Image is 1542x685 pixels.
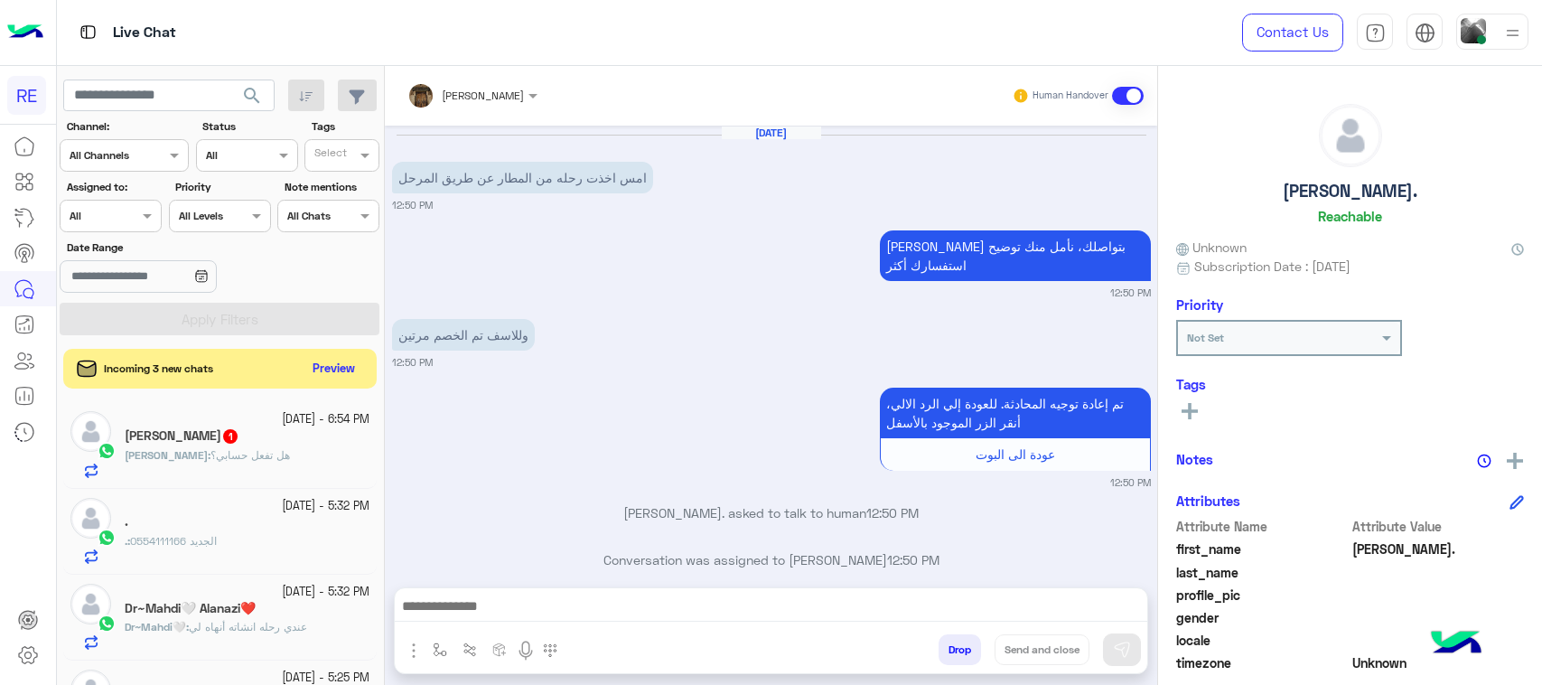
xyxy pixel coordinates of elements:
h6: Notes [1176,451,1213,467]
button: Drop [939,634,981,665]
span: 12:50 PM [866,505,919,521]
span: Ahmed. [1352,540,1525,558]
img: Trigger scenario [463,643,477,657]
img: tab [1365,23,1386,43]
img: Logo [7,14,43,52]
small: [DATE] - 5:32 PM [282,498,369,515]
span: 12:50 PM [887,552,939,568]
b: Not Set [1187,331,1224,344]
label: Date Range [67,239,269,256]
img: send attachment [403,640,425,662]
label: Priority [175,179,268,195]
p: 21/9/2025, 12:50 PM [392,162,653,193]
span: . [125,534,127,548]
h5: Dr~Mahdi🤍 Alanazi❤️ [125,601,256,616]
h5: . [125,514,128,530]
span: Unknown [1176,238,1247,257]
button: create order [485,634,515,664]
button: search [230,80,275,118]
img: WhatsApp [98,615,116,633]
h5: مريم [125,428,239,444]
a: tab [1357,14,1393,52]
img: userImage [1461,18,1486,43]
label: Channel: [67,118,187,135]
h6: Attributes [1176,493,1240,509]
span: gender [1176,608,1349,627]
p: [PERSON_NAME]. asked to talk to human [392,503,1151,522]
img: send message [1113,641,1131,659]
h6: [DATE] [722,127,821,139]
img: defaultAdmin.png [70,498,111,539]
span: first_name [1176,540,1349,558]
span: عندي رحله انشاته أنهاه لي [189,620,307,633]
button: Apply Filters [60,303,379,335]
a: Contact Us [1242,14,1343,52]
label: Assigned to: [67,179,160,195]
label: Tags [312,118,378,135]
p: 21/9/2025, 12:50 PM [392,319,535,351]
span: search [241,85,263,107]
img: WhatsApp [98,442,116,460]
div: Select [312,145,347,165]
span: [PERSON_NAME] [442,89,524,102]
img: hulul-logo.png [1425,613,1488,676]
p: Live Chat [113,21,176,45]
h5: [PERSON_NAME]. [1283,181,1417,202]
span: 1 [223,429,238,444]
img: send voice note [515,640,537,662]
label: Status [202,118,295,135]
span: Incoming 3 new chats [104,361,213,377]
button: Preview [305,356,363,382]
span: الجديد 0554111166 [130,534,217,548]
span: profile_pic [1176,586,1349,605]
p: Conversation was assigned to [PERSON_NAME] [392,550,1151,569]
span: عودة الى البوت [976,446,1055,462]
p: 21/9/2025, 12:50 PM [880,230,1151,281]
span: Dr~Mahdi🤍 [125,620,186,633]
img: profile [1501,22,1524,44]
small: [DATE] - 5:32 PM [282,584,369,601]
img: defaultAdmin.png [70,584,111,624]
span: null [1352,631,1525,650]
span: locale [1176,631,1349,650]
button: Trigger scenario [455,634,485,664]
h6: Priority [1176,296,1223,313]
small: 12:50 PM [1110,286,1151,300]
span: null [1352,608,1525,627]
b: : [125,448,210,462]
img: WhatsApp [98,529,116,547]
img: tab [1415,23,1435,43]
small: [DATE] - 6:54 PM [282,411,369,428]
small: 12:50 PM [392,355,433,370]
small: 12:50 PM [392,198,433,212]
img: select flow [433,643,447,657]
h6: Reachable [1318,208,1382,224]
span: Subscription Date : [DATE] [1194,257,1350,276]
img: defaultAdmin.png [1320,105,1381,166]
span: timezone [1176,653,1349,672]
span: last_name [1176,563,1349,582]
img: tab [77,21,99,43]
img: add [1507,453,1523,469]
span: Attribute Value [1352,517,1525,536]
span: هل تفعل حسابي؟ [210,448,290,462]
small: 12:50 PM [1110,475,1151,490]
img: create order [492,643,507,657]
b: : [125,534,130,548]
span: Attribute Name [1176,517,1349,536]
span: [PERSON_NAME] [125,448,208,462]
img: notes [1477,454,1491,468]
h6: Tags [1176,376,1524,392]
button: Send and close [995,634,1089,665]
button: select flow [425,634,455,664]
div: RE [7,76,46,115]
span: Unknown [1352,653,1525,672]
small: Human Handover [1033,89,1108,103]
p: 21/9/2025, 12:50 PM [880,388,1151,438]
b: : [125,620,189,633]
img: make a call [543,643,557,658]
label: Note mentions [285,179,378,195]
img: defaultAdmin.png [70,411,111,452]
